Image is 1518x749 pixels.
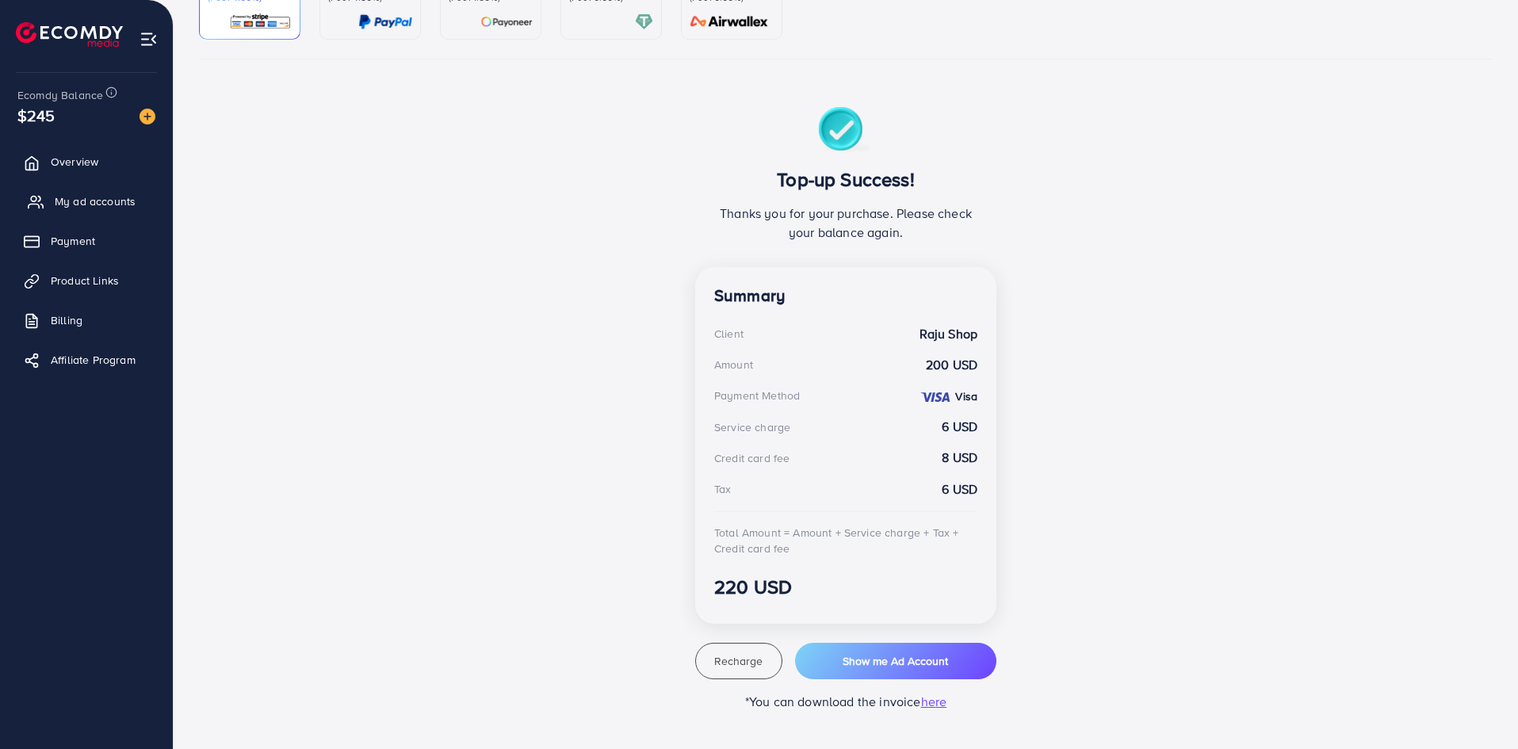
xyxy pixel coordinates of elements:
[942,418,977,436] strong: 6 USD
[714,575,977,598] h3: 220 USD
[714,525,977,557] div: Total Amount = Amount + Service charge + Tax + Credit card fee
[818,107,874,155] img: success
[17,104,55,127] span: $245
[695,692,996,711] p: *You can download the invoice
[714,168,977,191] h3: Top-up Success!
[955,388,977,404] strong: Visa
[942,480,977,499] strong: 6 USD
[926,356,977,374] strong: 200 USD
[714,388,800,403] div: Payment Method
[920,391,951,403] img: credit
[714,286,977,306] h4: Summary
[714,653,763,669] span: Recharge
[714,326,744,342] div: Client
[12,146,161,178] a: Overview
[12,225,161,257] a: Payment
[843,653,948,669] span: Show me Ad Account
[16,22,123,47] img: logo
[714,204,977,242] p: Thanks you for your purchase. Please check your balance again.
[51,154,98,170] span: Overview
[685,13,774,31] img: card
[1451,678,1506,737] iframe: Chat
[51,273,119,289] span: Product Links
[358,13,412,31] img: card
[480,13,533,31] img: card
[714,481,731,497] div: Tax
[12,304,161,336] a: Billing
[635,13,653,31] img: card
[695,643,782,679] button: Recharge
[51,233,95,249] span: Payment
[921,693,947,710] span: here
[795,643,996,679] button: Show me Ad Account
[714,357,753,373] div: Amount
[12,185,161,217] a: My ad accounts
[12,265,161,296] a: Product Links
[942,449,977,467] strong: 8 USD
[920,325,977,343] strong: Raju Shop
[17,87,103,103] span: Ecomdy Balance
[51,312,82,328] span: Billing
[140,109,155,124] img: image
[714,419,790,435] div: Service charge
[229,13,292,31] img: card
[12,344,161,376] a: Affiliate Program
[55,193,136,209] span: My ad accounts
[51,352,136,368] span: Affiliate Program
[714,450,790,466] div: Credit card fee
[140,30,158,48] img: menu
